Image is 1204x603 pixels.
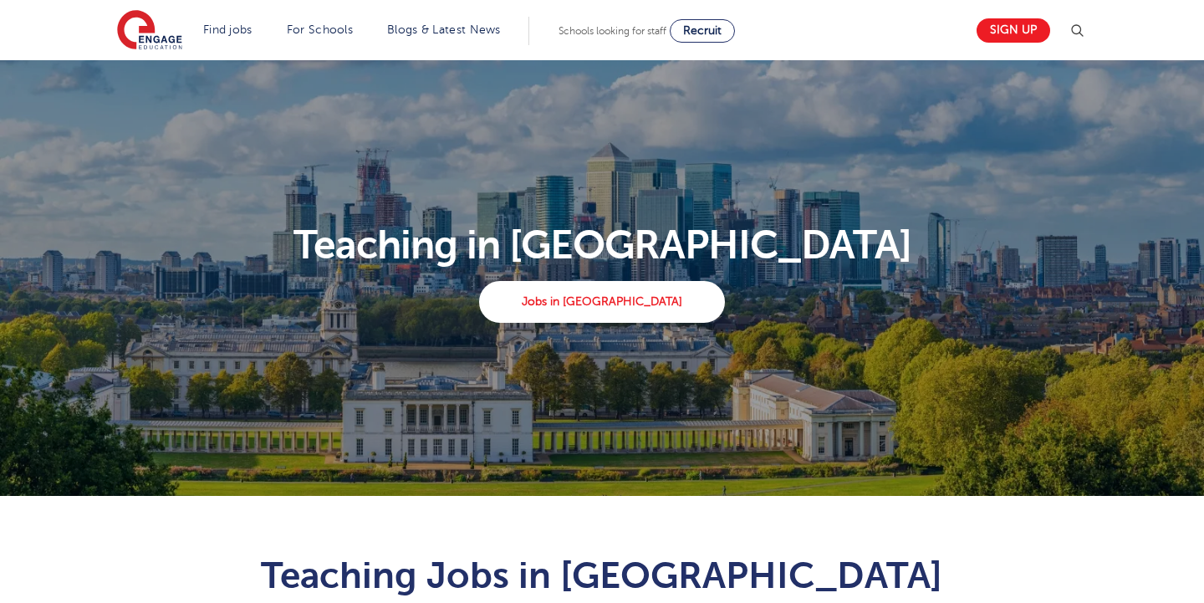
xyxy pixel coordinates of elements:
a: Sign up [977,18,1050,43]
span: Schools looking for staff [559,25,666,37]
img: Engage Education [117,10,182,52]
span: Recruit [683,24,722,37]
a: Blogs & Latest News [387,23,501,36]
p: Teaching in [GEOGRAPHIC_DATA] [108,225,1097,265]
a: For Schools [287,23,353,36]
span: Teaching Jobs in [GEOGRAPHIC_DATA] [261,554,942,596]
a: Jobs in [GEOGRAPHIC_DATA] [479,281,724,323]
a: Find jobs [203,23,253,36]
a: Recruit [670,19,735,43]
